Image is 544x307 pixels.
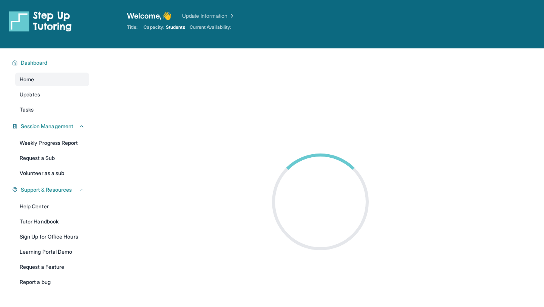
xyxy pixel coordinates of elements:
span: Title: [127,24,138,30]
span: Dashboard [21,59,48,67]
a: Weekly Progress Report [15,136,89,150]
img: logo [9,11,72,32]
a: Request a Sub [15,151,89,165]
span: Tasks [20,106,34,113]
span: Updates [20,91,40,98]
a: Tasks [15,103,89,116]
a: Home [15,73,89,86]
a: Sign Up for Office Hours [15,230,89,243]
a: Learning Portal Demo [15,245,89,259]
button: Dashboard [18,59,85,67]
a: Update Information [182,12,235,20]
button: Session Management [18,122,85,130]
span: Capacity: [144,24,164,30]
a: Report a bug [15,275,89,289]
a: Request a Feature [15,260,89,274]
span: Current Availability: [190,24,231,30]
span: Welcome, 👋 [127,11,172,21]
span: Home [20,76,34,83]
span: Students [166,24,185,30]
button: Support & Resources [18,186,85,194]
a: Tutor Handbook [15,215,89,228]
span: Session Management [21,122,73,130]
img: Chevron Right [227,12,235,20]
a: Updates [15,88,89,101]
span: Support & Resources [21,186,72,194]
a: Volunteer as a sub [15,166,89,180]
a: Help Center [15,200,89,213]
